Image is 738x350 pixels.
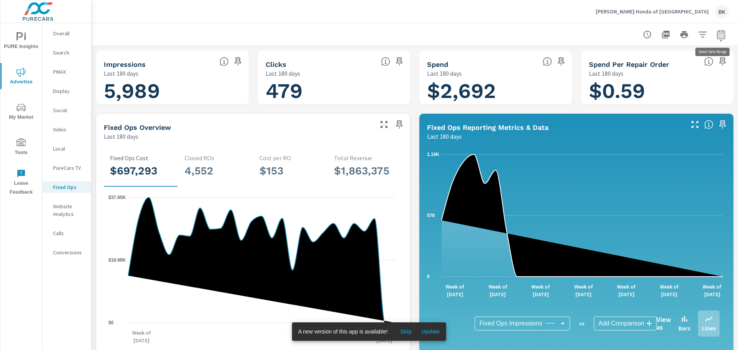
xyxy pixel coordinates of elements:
span: PURE Insights [3,32,40,51]
h3: $153 [259,164,322,177]
p: Lines [702,323,716,333]
h3: 4,552 [184,164,247,177]
text: 0 [427,274,430,279]
h5: Spend [427,60,448,68]
div: Calls [42,227,91,239]
p: Week of [DATE] [570,283,597,298]
button: Skip [394,325,418,338]
button: Apply Filters [695,27,710,42]
div: BK [715,5,729,18]
p: Last 180 days [589,69,623,78]
span: Add Comparison [598,320,644,327]
span: The number of times an ad was shown on your behalf. [219,57,229,66]
p: Video [53,126,85,133]
p: Last 180 days [427,69,462,78]
div: Local [42,143,91,154]
p: Week of [DATE] [699,283,726,298]
button: "Export Report to PDF" [658,27,673,42]
p: Overall [53,30,85,37]
p: Social [53,106,85,114]
span: The amount of money spent on advertising during the period. [543,57,552,66]
h1: 479 [266,78,403,104]
p: Week of [DATE] [613,283,640,298]
p: Fixed Ops [53,183,85,191]
div: PureCars TV [42,162,91,174]
div: Fixed Ops [42,181,91,193]
div: Overall [42,28,91,39]
p: Calls [53,229,85,237]
p: Total Revenue [334,154,396,161]
p: Week of [DATE] [128,329,155,344]
p: Display [53,87,85,95]
span: Save this to your personalized report [555,55,567,68]
h6: View as [657,316,671,331]
h5: Spend Per Repair Order [589,60,669,68]
div: Website Analytics [42,201,91,220]
p: Bars [678,323,690,333]
span: My Market [3,103,40,122]
p: Search [53,49,85,56]
h3: $1,863,375 [334,164,396,177]
span: Advertise [3,68,40,86]
span: Save this to your personalized report [393,118,406,131]
p: Conversions [53,249,85,256]
span: Save this to your personalized report [393,55,406,68]
p: PMAX [53,68,85,76]
span: Update [421,328,440,335]
div: Fixed Ops Impressions [475,317,570,330]
h5: Fixed Ops Reporting Metrics & Data [427,123,549,131]
p: Closed ROs [184,154,247,161]
button: Make Fullscreen [378,118,390,131]
p: Local [53,145,85,153]
p: Fixed Ops Cost [110,154,172,161]
span: Leave Feedback [3,169,40,197]
p: Last 180 days [266,69,300,78]
button: Make Fullscreen [689,118,701,131]
p: Week of [DATE] [484,283,511,298]
span: Save this to your personalized report [716,55,729,68]
p: Week of [DATE] [442,283,469,298]
p: vs [570,320,594,327]
div: Video [42,124,91,135]
h1: 5,989 [104,78,241,104]
div: Display [42,85,91,97]
text: 578 [427,213,435,218]
div: Social [42,105,91,116]
p: [PERSON_NAME] Honda of [GEOGRAPHIC_DATA] [596,8,709,15]
text: 1.16K [427,152,439,157]
text: $37.95K [108,195,126,200]
span: Save this to your personalized report [232,55,244,68]
p: Last 180 days [104,69,138,78]
span: Fixed Ops Impressions [479,320,542,327]
p: Week of [DATE] [656,283,683,298]
p: Website Analytics [53,202,85,218]
h1: $0.59 [589,78,726,104]
p: Last 180 days [104,132,138,141]
button: Update [418,325,443,338]
text: $0 [108,320,114,325]
h1: $2,692 [427,78,564,104]
span: Skip [397,328,415,335]
div: nav menu [0,23,42,200]
p: Cost per RO [259,154,322,161]
p: PureCars TV [53,164,85,172]
p: Last 180 days [427,132,462,141]
span: Average cost of Fixed Operations-oriented advertising per each Repair Order closed at the dealer ... [704,57,713,66]
span: A new version of this app is available! [298,328,388,335]
button: Print Report [676,27,692,42]
h5: Impressions [104,60,146,68]
span: The number of times an ad was clicked by a consumer. [381,57,390,66]
p: Week of [DATE] [527,283,554,298]
div: Add Comparison [594,317,657,330]
h5: Clicks [266,60,286,68]
span: Understand Fixed Ops data over time and see how metrics compare to each other. [704,120,713,129]
span: Tools [3,138,40,157]
div: PMAX [42,66,91,78]
div: Conversions [42,247,91,258]
text: $18.98K [108,257,126,263]
h5: Fixed Ops Overview [104,123,171,131]
div: Search [42,47,91,58]
h3: $697,293 [110,164,172,177]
